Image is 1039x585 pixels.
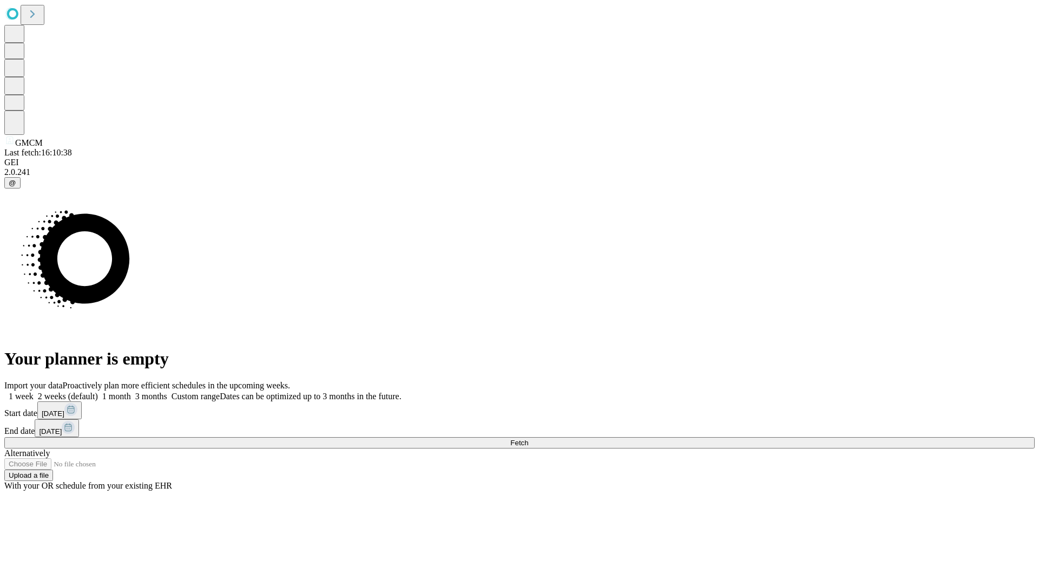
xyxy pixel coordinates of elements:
[9,179,16,187] span: @
[35,419,79,437] button: [DATE]
[510,439,528,447] span: Fetch
[9,392,34,401] span: 1 week
[15,138,43,147] span: GMCM
[4,167,1035,177] div: 2.0.241
[102,392,131,401] span: 1 month
[4,470,53,481] button: Upload a file
[4,481,172,490] span: With your OR schedule from your existing EHR
[172,392,220,401] span: Custom range
[135,392,167,401] span: 3 months
[39,427,62,435] span: [DATE]
[4,401,1035,419] div: Start date
[4,349,1035,369] h1: Your planner is empty
[4,448,50,458] span: Alternatively
[42,409,64,418] span: [DATE]
[220,392,401,401] span: Dates can be optimized up to 3 months in the future.
[4,419,1035,437] div: End date
[4,381,63,390] span: Import your data
[38,392,98,401] span: 2 weeks (default)
[37,401,82,419] button: [DATE]
[4,437,1035,448] button: Fetch
[4,158,1035,167] div: GEI
[4,148,72,157] span: Last fetch: 16:10:38
[4,177,21,188] button: @
[63,381,290,390] span: Proactively plan more efficient schedules in the upcoming weeks.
